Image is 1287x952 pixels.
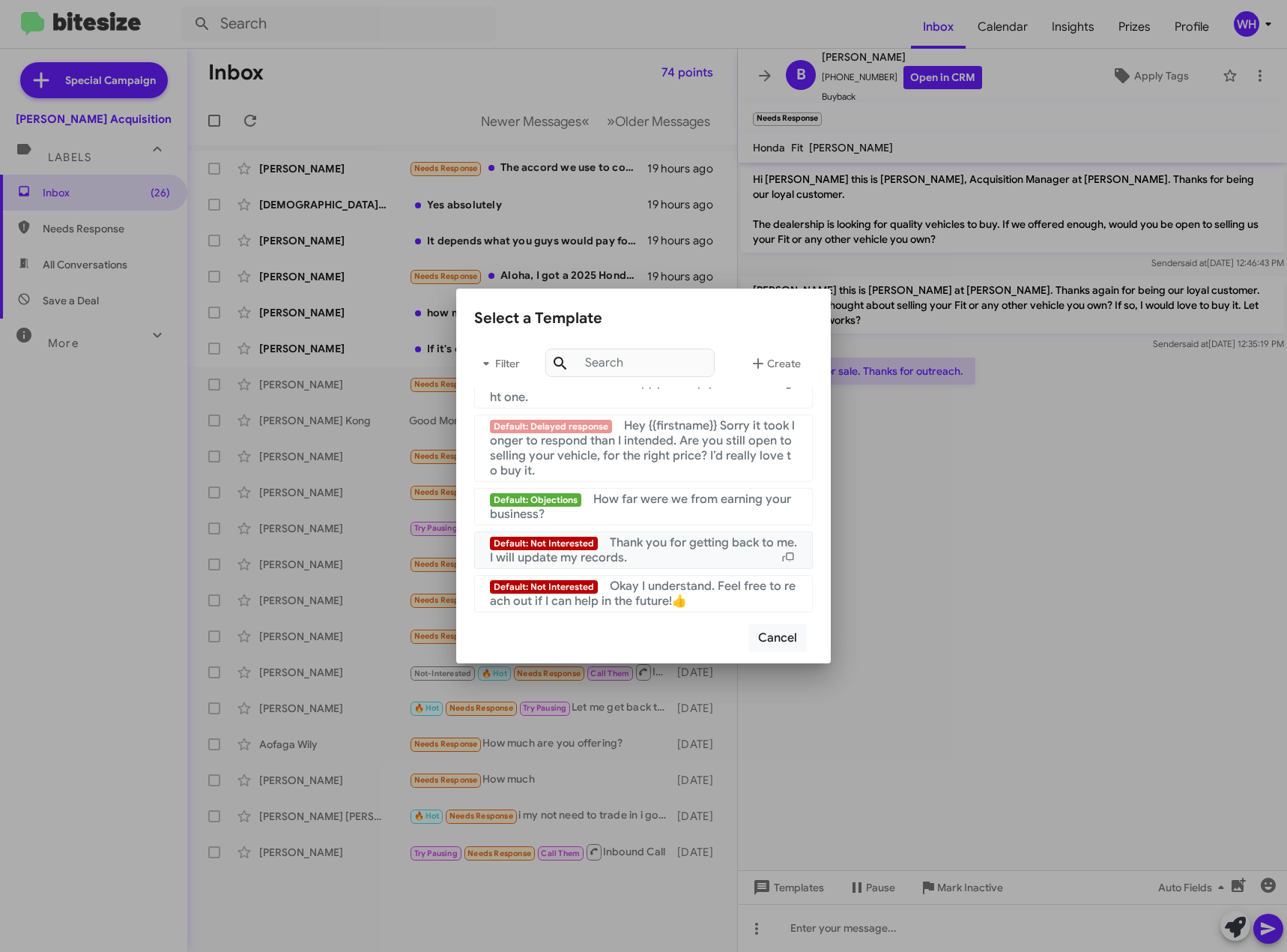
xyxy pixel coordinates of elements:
[749,350,801,377] span: Create
[737,346,813,382] button: Create
[748,624,807,652] button: Cancel
[490,535,797,565] span: Thank you for getting back to me. I will update my records.
[474,350,522,377] span: Filter
[490,492,791,522] span: How far were we from earning your business?
[545,349,715,377] input: Search
[490,493,581,507] span: Default: Objections
[490,579,796,609] span: Okay I understand. Feel free to reach out if I can help in the future!👍
[490,420,612,433] span: Default: Delayed response
[474,307,813,331] div: Select a Template
[490,418,795,478] span: Hey {{firstname}} Sorry it took longer to respond than I intended. Are you still open to selling ...
[490,537,598,550] span: Default: Not Interested
[474,346,522,382] button: Filter
[490,580,598,594] span: Default: Not Interested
